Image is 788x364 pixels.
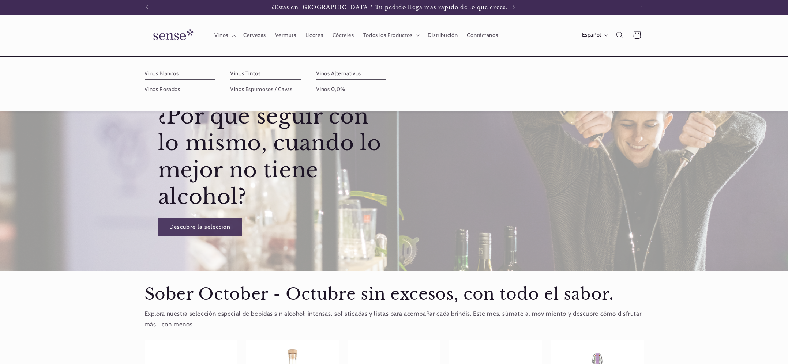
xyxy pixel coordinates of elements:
a: Vinos Tintos [230,68,301,80]
a: Vinos Rosados [145,84,215,95]
span: Cócteles [333,32,354,39]
h2: Sober October - Octubre sin excesos, con todo el sabor. [145,284,644,305]
span: ¿Estás en [GEOGRAPHIC_DATA]? Tu pedido llega más rápido de lo que crees. [272,4,507,11]
a: Descubre la selección [158,218,242,236]
summary: Vinos [210,27,239,43]
a: Cervezas [239,27,270,43]
a: Licores [301,27,328,43]
img: Sense [145,25,199,46]
span: Vinos [214,32,228,39]
a: Vinos Espumosos / Cavas [230,84,301,95]
span: Distribución [428,32,458,39]
a: Distribución [423,27,462,43]
span: Licores [305,32,323,39]
a: Vermuts [271,27,301,43]
button: Español [577,28,611,42]
span: Todos los Productos [363,32,413,39]
a: Cócteles [328,27,359,43]
p: Explora nuestra selección especial de bebidas sin alcohol: intensas, sofisticadas y listas para a... [145,308,644,330]
summary: Todos los Productos [359,27,423,43]
a: Vinos Blancos [145,68,215,80]
a: Sense [142,22,202,49]
a: Vinos Alternativos [316,68,387,80]
span: Español [582,31,601,39]
span: Contáctanos [467,32,498,39]
a: Vinos 0,0% [316,84,387,95]
span: Cervezas [243,32,266,39]
h2: ¿Por qué seguir con lo mismo, cuando lo mejor no tiene alcohol? [158,103,392,211]
a: Contáctanos [462,27,503,43]
summary: Búsqueda [611,27,628,43]
span: Vermuts [275,32,296,39]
